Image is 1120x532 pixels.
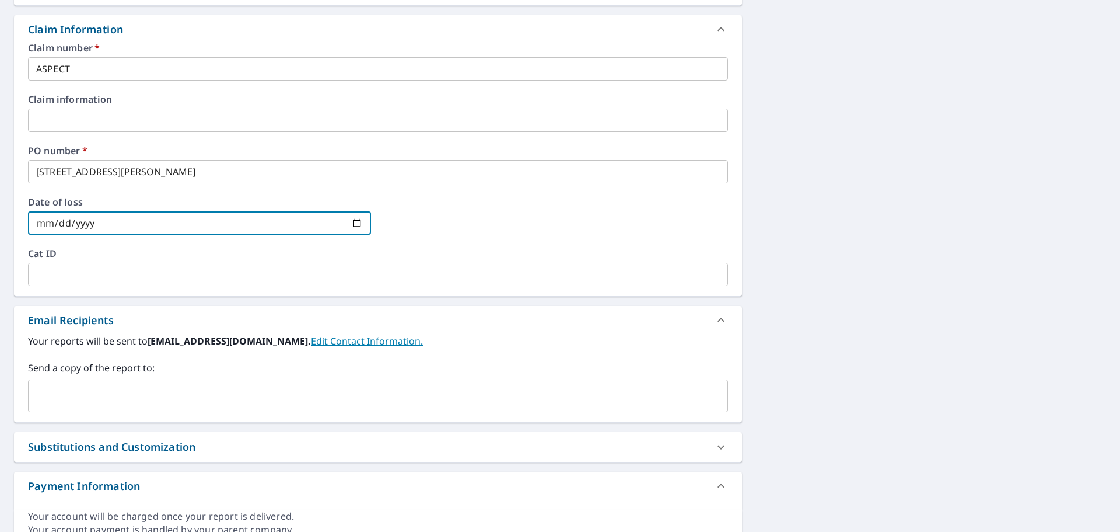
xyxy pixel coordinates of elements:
div: Payment Information [28,478,140,494]
div: Your account will be charged once your report is delivered. [28,510,728,523]
label: PO number [28,146,728,155]
label: Claim number [28,43,728,53]
div: Payment Information [14,472,742,500]
label: Date of loss [28,197,371,207]
label: Claim information [28,95,728,104]
div: Substitutions and Customization [14,432,742,462]
label: Send a copy of the report to: [28,361,728,375]
b: [EMAIL_ADDRESS][DOMAIN_NAME]. [148,335,311,347]
div: Substitutions and Customization [28,439,195,455]
label: Cat ID [28,249,728,258]
div: Email Recipients [14,306,742,334]
div: Email Recipients [28,312,114,328]
div: Claim Information [28,22,123,37]
a: EditContactInfo [311,335,423,347]
div: Claim Information [14,15,742,43]
label: Your reports will be sent to [28,334,728,348]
